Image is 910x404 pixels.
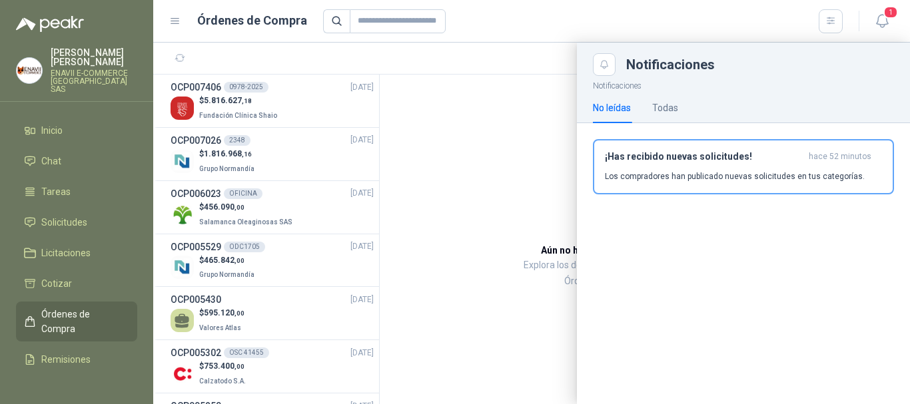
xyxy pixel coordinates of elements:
a: Tareas [16,179,137,204]
img: Company Logo [17,58,42,83]
div: Todas [652,101,678,115]
h1: Órdenes de Compra [197,11,307,30]
span: Remisiones [41,352,91,367]
span: Inicio [41,123,63,138]
button: ¡Has recibido nuevas solicitudes!hace 52 minutos Los compradores han publicado nuevas solicitudes... [593,139,894,194]
span: hace 52 minutos [809,151,871,162]
p: Notificaciones [577,76,910,93]
p: Los compradores han publicado nuevas solicitudes en tus categorías. [605,170,865,182]
span: Licitaciones [41,246,91,260]
a: Solicitudes [16,210,137,235]
a: Licitaciones [16,240,137,266]
h3: ¡Has recibido nuevas solicitudes! [605,151,803,162]
div: No leídas [593,101,631,115]
div: Notificaciones [626,58,894,71]
a: Cotizar [16,271,137,296]
a: Inicio [16,118,137,143]
p: [PERSON_NAME] [PERSON_NAME] [51,48,137,67]
a: Órdenes de Compra [16,302,137,341]
img: Logo peakr [16,16,84,32]
span: Tareas [41,184,71,199]
button: 1 [870,9,894,33]
button: Close [593,53,616,76]
a: Remisiones [16,347,137,372]
a: Chat [16,148,137,174]
span: Solicitudes [41,215,87,230]
p: ENAVII E-COMMERCE [GEOGRAPHIC_DATA] SAS [51,69,137,93]
span: Chat [41,154,61,168]
span: Órdenes de Compra [41,307,125,336]
span: Cotizar [41,276,72,291]
span: 1 [883,6,898,19]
